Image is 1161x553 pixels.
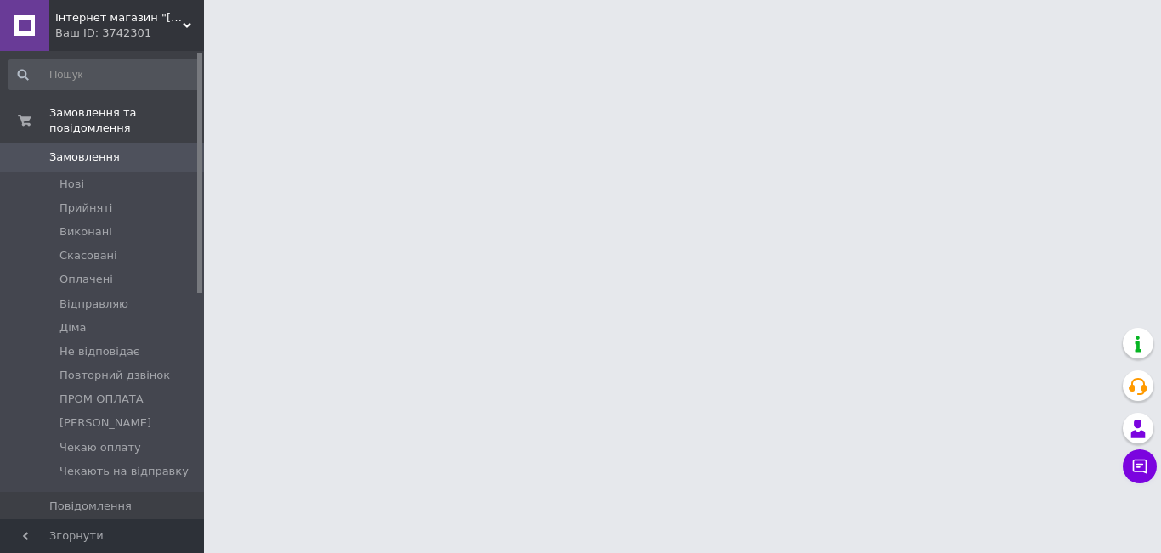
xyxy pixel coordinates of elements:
span: Прийняті [59,200,112,216]
div: Ваш ID: 3742301 [55,25,204,41]
span: Скасовані [59,248,117,263]
span: Повідомлення [49,499,132,514]
span: Чекаю оплату [59,440,141,455]
input: Пошук [8,59,201,90]
span: Діма [59,320,87,336]
span: Оплачені [59,272,113,287]
span: Нові [59,177,84,192]
span: Не відповідає [59,344,139,359]
span: [PERSON_NAME] [59,415,151,431]
span: Замовлення [49,150,120,165]
span: Повторний дзвінок [59,368,170,383]
span: ПРОМ ОПЛАТА [59,392,144,407]
span: Чекають на відправку [59,464,189,479]
button: Чат з покупцем [1123,449,1157,483]
span: Виконані [59,224,112,240]
span: Відправляю [59,296,128,312]
span: Замовлення та повідомлення [49,105,204,136]
span: Інтернет магазин "Girlyandy.com.ua" [55,10,183,25]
